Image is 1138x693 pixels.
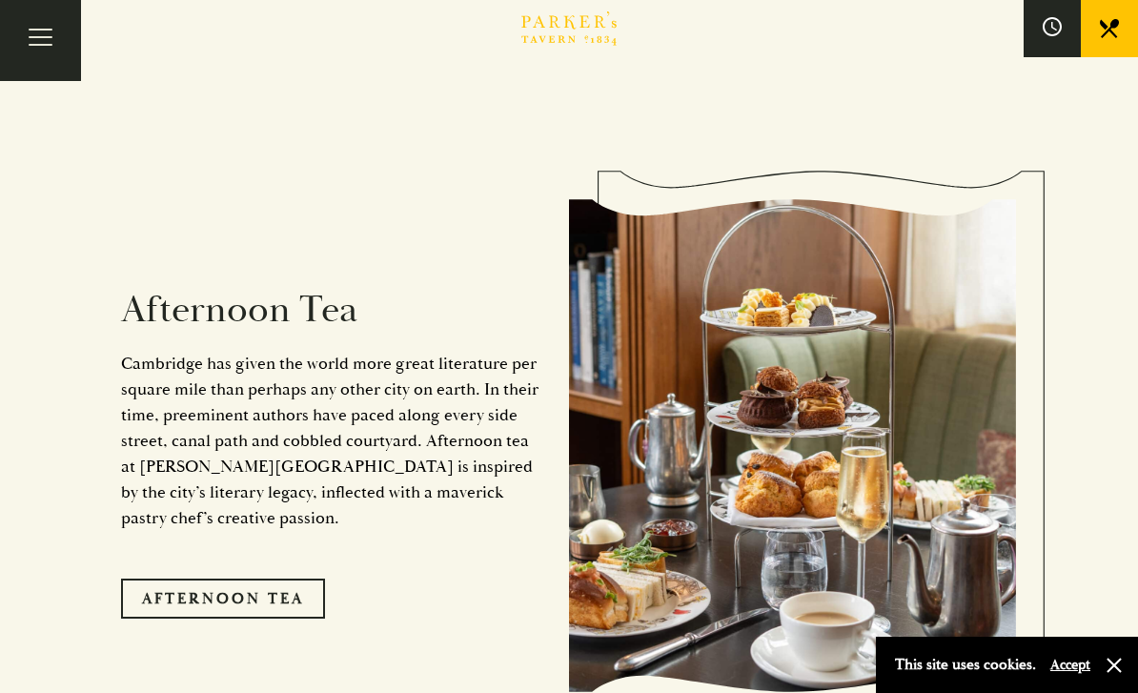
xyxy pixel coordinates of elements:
[1050,656,1090,674] button: Accept
[121,579,325,619] a: Afternoon Tea
[121,288,540,334] h2: Afternoon Tea
[895,651,1036,679] p: This site uses cookies.
[1105,656,1124,675] button: Close and accept
[121,351,540,531] p: Cambridge has given the world more great literature per square mile than perhaps any other city o...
